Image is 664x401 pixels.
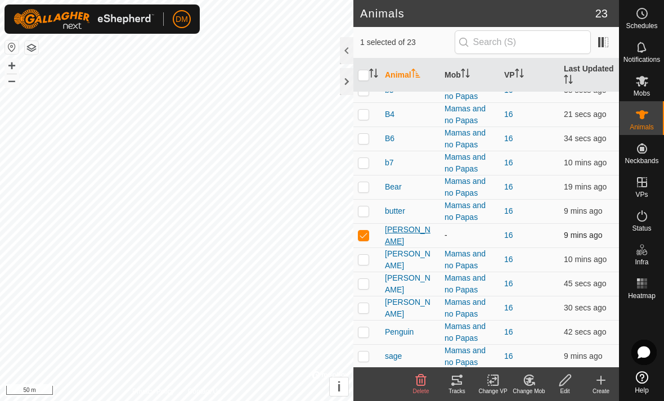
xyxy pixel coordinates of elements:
div: Mamas and no Papas [445,272,495,296]
span: B6 [385,133,394,145]
span: Mobs [634,90,650,97]
a: 16 [504,279,513,288]
div: Create [583,387,619,395]
span: Animals [630,124,654,130]
span: 23 [595,5,608,22]
span: Notifications [623,56,660,63]
a: 16 [504,158,513,167]
div: Mamas and no Papas [445,127,495,151]
div: Tracks [439,387,475,395]
div: Mamas and no Papas [445,200,495,223]
span: Penguin [385,326,414,338]
a: Privacy Policy [132,386,174,397]
th: Last Updated [559,58,619,92]
th: VP [500,58,559,92]
span: 10 Aug 2025 at 9:24 AM [564,327,607,336]
a: 16 [504,182,513,191]
span: Delete [413,388,429,394]
a: 16 [504,303,513,312]
span: 10 Aug 2025 at 9:15 AM [564,206,602,215]
p-sorticon: Activate to sort [411,70,420,79]
span: butter [385,205,405,217]
div: Mamas and no Papas [445,175,495,199]
div: Edit [547,387,583,395]
a: 16 [504,327,513,336]
div: Mamas and no Papas [445,296,495,320]
span: Schedules [626,22,657,29]
span: 10 Aug 2025 at 9:15 AM [564,352,602,361]
a: 16 [504,352,513,361]
img: Gallagher Logo [14,9,154,29]
div: Mamas and no Papas [445,151,495,175]
p-sorticon: Activate to sort [564,76,573,85]
th: Mob [440,58,500,92]
span: [PERSON_NAME] [385,296,436,320]
span: 10 Aug 2025 at 9:14 AM [564,158,607,167]
span: VPs [635,191,648,198]
button: Reset Map [5,40,19,54]
div: Change Mob [511,387,547,395]
div: Mamas and no Papas [445,345,495,368]
button: Map Layers [25,41,38,55]
a: Help [620,367,664,398]
span: Heatmap [628,292,656,299]
span: Help [635,387,649,394]
a: 16 [504,110,513,119]
h2: Animals [360,7,595,20]
span: [PERSON_NAME] [385,248,436,272]
button: + [5,59,19,73]
p-sorticon: Activate to sort [515,70,524,79]
span: sage [385,350,402,362]
p-sorticon: Activate to sort [461,70,470,79]
span: Infra [635,259,648,265]
span: [PERSON_NAME] [385,224,436,247]
p-sorticon: Activate to sort [369,70,378,79]
a: 16 [504,206,513,215]
button: i [330,377,348,396]
span: i [337,379,341,394]
span: 10 Aug 2025 at 9:04 AM [564,182,607,191]
a: Contact Us [188,386,221,397]
div: - [445,229,495,241]
div: Mamas and no Papas [445,321,495,344]
span: 10 Aug 2025 at 9:14 AM [564,255,607,264]
span: Status [632,225,651,232]
span: 10 Aug 2025 at 9:24 AM [564,279,607,288]
span: 1 selected of 23 [360,37,455,48]
div: Mamas and no Papas [445,103,495,127]
span: B4 [385,109,394,120]
th: Animal [380,58,440,92]
span: Neckbands [625,157,658,164]
a: 16 [504,255,513,264]
span: 10 Aug 2025 at 9:24 AM [564,134,607,143]
span: 10 Aug 2025 at 9:15 AM [564,231,602,240]
span: b7 [385,157,394,169]
input: Search (S) [455,30,591,54]
span: 10 Aug 2025 at 9:24 AM [564,303,607,312]
a: 16 [504,134,513,143]
a: 16 [504,231,513,240]
span: Bear [385,181,402,193]
button: – [5,74,19,87]
div: Mamas and no Papas [445,248,495,272]
span: 10 Aug 2025 at 9:24 AM [564,110,607,119]
div: Change VP [475,387,511,395]
span: [PERSON_NAME] [385,272,436,296]
span: DM [176,13,188,25]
